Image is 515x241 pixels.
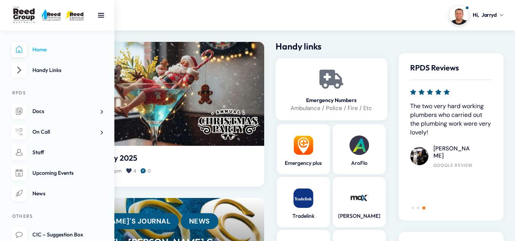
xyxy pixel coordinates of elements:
span: Docs [32,108,44,115]
span: Go to slide 3 [422,206,425,209]
span: 4 [133,168,136,174]
h4: [PERSON_NAME] [433,145,475,160]
a: Upcoming Events [11,165,103,181]
img: RPDS Portal [11,6,88,24]
span: Go to slide 1 [412,207,414,209]
span: Handy Links [32,67,61,73]
span: News [32,190,45,197]
span: 0 [148,168,151,174]
a: Tradelink [281,212,326,220]
span: Hi, [473,11,479,19]
img: Miles [492,180,510,198]
span: Jarryd [481,11,496,19]
a: Emergency Numbers [281,97,382,104]
span: Upcoming Events [32,169,74,176]
span: Go to slide 2 [417,207,419,209]
a: 0 [141,168,156,174]
img: Profile picture of Jarryd Shelley [449,6,468,25]
h2: Handy links [276,42,387,51]
img: Lara A [410,147,428,165]
a: Emergency plus [281,160,326,167]
a: Home [11,42,103,57]
a: Staff [11,145,103,160]
a: [PERSON_NAME] [337,212,382,220]
a: Emergency Numbers [322,70,341,89]
p: Ambulance / Police / Fire / Etc [281,104,382,113]
a: Handy Links [11,62,103,78]
a: Profile picture of Jarryd ShelleyHi,Jarryd [449,6,504,25]
a: News [181,213,218,229]
span: Home [32,46,47,53]
a: On Call [11,124,103,140]
span: On Call [32,128,50,135]
a: News [11,186,103,201]
a: AroFlo [337,160,382,167]
a: [PERSON_NAME]'s Journal [61,213,179,229]
a: Christmas Party 2025 [61,153,253,163]
span: CIC – Suggestion Box [32,231,83,238]
span: Staff [32,149,44,156]
p: The two very hard working plumbers who carried out the plumbing work were very lovely! [410,102,492,137]
a: Docs [11,104,103,119]
div: Google review [433,163,475,168]
a: 4 [127,168,141,174]
span: RPDS Reviews [410,63,459,72]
